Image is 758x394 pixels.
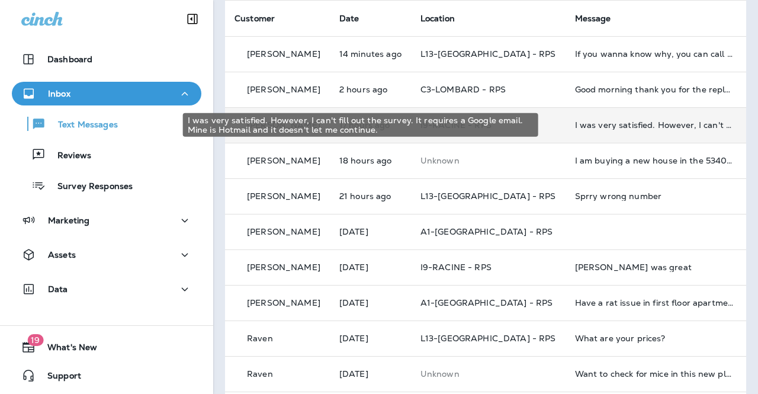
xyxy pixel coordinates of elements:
div: If you wanna know why, you can call me on this number and I explain to you. Thank you. [575,49,734,59]
p: Dashboard [47,55,92,64]
p: This customer does not have a last location and the phone number they messaged is not assigned to... [420,156,556,165]
span: L13-[GEOGRAPHIC_DATA] - RPS [420,333,556,344]
span: What's New [36,342,97,357]
button: Assets [12,243,201,267]
div: I was very satisfied. However, I can't fill out the survey. It requires a Google email. Mine is H... [183,113,538,137]
p: Oct 8, 2025 10:07 AM [339,49,402,59]
p: Raven [247,369,273,379]
p: Oct 7, 2025 12:47 PM [339,191,402,201]
button: Reviews [12,142,201,167]
span: L13-[GEOGRAPHIC_DATA] - RPS [420,49,556,59]
p: Oct 5, 2025 06:16 AM [339,227,402,236]
span: Message [575,13,611,24]
span: 19 [27,334,43,346]
p: Marketing [48,216,89,225]
span: A1-[GEOGRAPHIC_DATA] - RPS [420,226,553,237]
button: Survey Responses [12,173,201,198]
div: What are your prices? [575,334,734,343]
p: Survey Responses [46,181,133,193]
span: Customer [235,13,275,24]
p: Oct 2, 2025 12:31 PM [339,298,402,307]
div: Want to check for mice in this new plane I moved in [575,369,734,379]
span: L13-[GEOGRAPHIC_DATA] - RPS [420,191,556,201]
p: Oct 3, 2025 01:03 PM [339,262,402,272]
span: C3-LOMBARD - RPS [420,84,506,95]
p: Oct 8, 2025 07:43 AM [339,85,402,94]
p: Reviews [46,150,91,162]
div: Have a rat issue in first floor apartment at 1928 W Huron. I have an account - Megan Everett. I’d... [575,298,734,307]
button: 19What's New [12,335,201,359]
button: Inbox [12,82,201,105]
button: Data [12,277,201,301]
p: Raven [247,334,273,343]
p: Inbox [48,89,70,98]
button: Collapse Sidebar [176,7,209,31]
p: Data [48,284,68,294]
p: Text Messages [46,120,118,131]
span: Support [36,371,81,385]
p: Oct 7, 2025 03:35 PM [339,156,402,165]
p: [PERSON_NAME] [247,262,320,272]
div: Sprry wrong number [575,191,734,201]
button: Support [12,364,201,387]
p: Assets [48,250,76,260]
p: Oct 2, 2025 07:43 AM [339,334,402,343]
p: This customer does not have a last location and the phone number they messaged is not assigned to... [420,369,556,379]
button: Text Messages [12,111,201,136]
button: Marketing [12,209,201,232]
p: Oct 2, 2025 01:20 AM [339,369,402,379]
p: [PERSON_NAME] [247,227,320,236]
div: I am buying a new house in the 53403 area and would like to get a quote on pest prevention servic... [575,156,734,165]
div: I was very satisfied. However, I can't fill out the survey. It requires a Google email. Mine is H... [575,120,734,130]
div: Good morning thank you for the reply. What does my service include? [575,85,734,94]
p: [PERSON_NAME] [247,156,320,165]
button: Dashboard [12,47,201,71]
p: [PERSON_NAME] [247,191,320,201]
span: Date [339,13,359,24]
p: [PERSON_NAME] [247,298,320,307]
p: [PERSON_NAME] [247,49,320,59]
span: Location [420,13,455,24]
span: A1-[GEOGRAPHIC_DATA] - RPS [420,297,553,308]
p: [PERSON_NAME] [247,85,320,94]
span: I9-RACINE - RPS [420,262,492,273]
div: Donald was great [575,262,734,272]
